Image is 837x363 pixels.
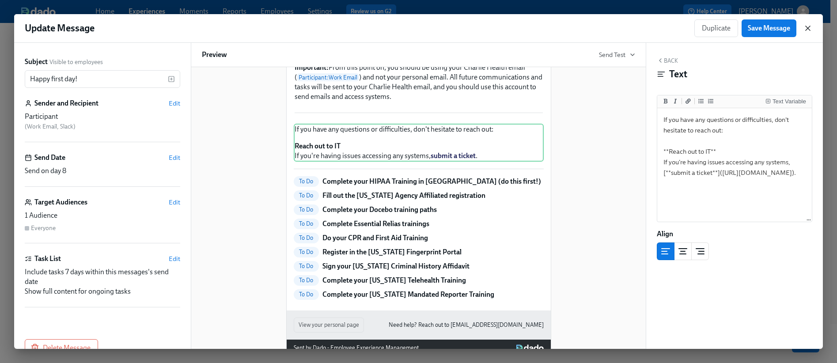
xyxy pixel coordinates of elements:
div: text alignment [657,242,709,260]
span: To Do [294,277,319,284]
button: Insert Text Variable [764,97,808,106]
img: Dado [516,344,543,352]
button: center aligned [674,242,692,260]
h4: Text [669,68,687,81]
div: Sent by Dado - Employee Experience Management [294,343,419,353]
h6: Send Date [34,153,65,163]
button: left aligned [657,242,674,260]
button: Add italic text [671,97,680,106]
span: To Do [294,249,319,255]
span: To Do [294,220,319,227]
span: Duplicate [702,24,731,33]
p: Fill out the [US_STATE] Agency Affiliated registration [322,191,485,200]
button: Edit [169,254,180,263]
div: Send on day 8 [25,166,180,176]
h6: Target Audiences [34,197,87,207]
button: Add a link [684,97,693,106]
p: Complete your [US_STATE] Mandated Reporter Training [322,290,494,299]
svg: Right [695,246,705,257]
svg: Center [678,246,688,257]
div: Target AudiencesEdit1 AudienceEveryone [25,197,180,243]
button: Back [657,57,678,64]
button: Edit [169,198,180,207]
span: To Do [294,192,319,199]
p: Register in the [US_STATE] Fingerprint Portal [322,247,462,257]
span: To Do [294,263,319,269]
button: right aligned [691,242,709,260]
h6: Preview [202,50,227,60]
span: To Do [294,178,319,185]
p: Complete your [US_STATE] Telehealth Training [322,276,466,285]
div: If you have any questions or difficulties, don't hesitate to reach out: Reach out to IT If you're... [294,124,544,162]
h6: Task List [34,254,61,264]
span: Save Message [748,24,790,33]
button: Edit [169,99,180,108]
p: Do your CPR and First Aid Training [322,233,428,243]
p: Complete your Docebo training paths [322,205,437,215]
label: Subject [25,57,48,67]
div: Text Variable [773,98,806,105]
svg: Insert text variable [168,76,175,83]
h1: Update Message [25,22,95,35]
label: Align [657,229,673,239]
button: Save Message [742,19,796,37]
span: ( Work Email, Slack ) [25,123,76,130]
button: Send Test [599,50,635,59]
div: Include tasks 7 days within this messages's send date [25,267,180,287]
span: To Do [294,206,319,213]
div: Sender and RecipientEditParticipant (Work Email, Slack) [25,98,180,142]
button: Add unordered list [697,97,705,106]
button: Duplicate [694,19,738,37]
h6: Sender and Recipient [34,98,98,108]
div: Send DateEditSend on day 8 [25,153,180,187]
button: Edit [169,153,180,162]
div: Participant [25,112,180,121]
p: Complete Essential Relias trainings [322,219,429,229]
p: Complete your HIPAA Training in [GEOGRAPHIC_DATA] (do this first!) [322,177,541,186]
a: Need help? Reach out to [EMAIL_ADDRESS][DOMAIN_NAME] [389,320,544,330]
button: Add bold text [661,97,670,106]
div: Show full content for ongoing tasks [25,287,180,296]
span: View your personal page [299,321,359,329]
span: Visible to employees [49,58,103,66]
button: View your personal page [294,318,364,333]
button: Delete Message [25,339,98,357]
span: To Do [294,234,319,241]
svg: Left [660,246,671,257]
span: To Do [294,291,319,298]
div: Task ListEditInclude tasks 7 days within this messages's send dateShow full content for ongoing t... [25,254,180,307]
div: Everyone [31,224,56,232]
div: 1 Audience [25,211,180,220]
p: Sign your [US_STATE] Criminal History Affidavit [322,261,470,271]
button: Add ordered list [706,97,715,106]
span: Delete Message [32,344,91,352]
textarea: If you have any questions or difficulties, don't hesitate to reach out: **Reach out to IT** If yo... [659,110,810,221]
